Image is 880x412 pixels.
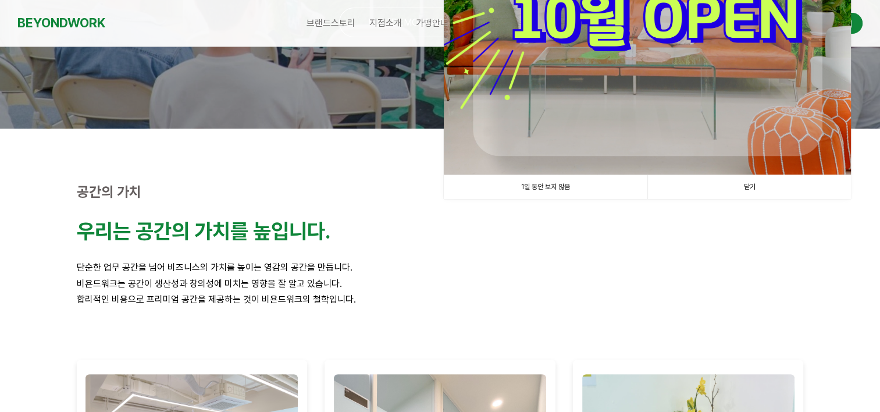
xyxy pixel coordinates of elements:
strong: 공간의 가치 [77,183,141,200]
span: 지점소개 [369,17,402,29]
a: 닫기 [647,175,851,199]
a: 1일 동안 보지 않음 [444,175,647,199]
p: 비욘드워크는 공간이 생산성과 창의성에 미치는 영향을 잘 알고 있습니다. [77,276,804,292]
p: 합리적인 비용으로 프리미엄 공간을 제공하는 것이 비욘드워크의 철학입니다. [77,292,804,307]
span: 브랜드스토리 [307,17,355,29]
a: 브랜드스토리 [300,9,362,38]
a: 지점소개 [362,9,409,38]
strong: 우리는 공간의 가치를 높입니다. [77,219,330,244]
p: 단순한 업무 공간을 넘어 비즈니스의 가치를 높이는 영감의 공간을 만듭니다. [77,260,804,275]
span: 가맹안내 [416,17,448,29]
a: 가맹안내 [409,9,455,38]
a: BEYONDWORK [17,12,105,34]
